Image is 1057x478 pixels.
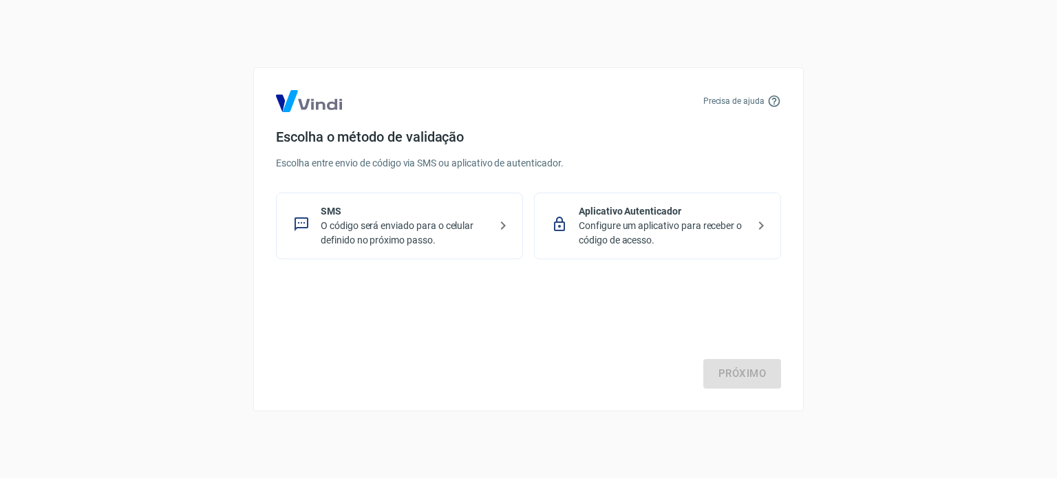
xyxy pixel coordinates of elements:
img: Logo Vind [276,90,342,112]
p: Aplicativo Autenticador [579,204,747,219]
p: O código será enviado para o celular definido no próximo passo. [321,219,489,248]
p: Escolha entre envio de código via SMS ou aplicativo de autenticador. [276,156,781,171]
p: Configure um aplicativo para receber o código de acesso. [579,219,747,248]
div: SMSO código será enviado para o celular definido no próximo passo. [276,193,523,259]
div: Aplicativo AutenticadorConfigure um aplicativo para receber o código de acesso. [534,193,781,259]
p: SMS [321,204,489,219]
p: Precisa de ajuda [703,95,765,107]
h4: Escolha o método de validação [276,129,781,145]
